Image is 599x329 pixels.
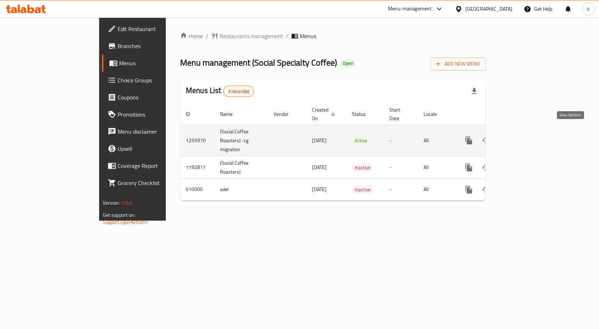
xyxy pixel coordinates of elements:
span: Vendor [273,110,298,118]
span: Coverage Report [118,161,194,170]
td: (Social Coffee Roasters) [214,156,268,179]
span: Active [352,137,370,145]
span: [DATE] [312,163,327,172]
span: Created On [312,106,338,123]
span: Menus [119,59,194,67]
span: Menu disclaimer [118,127,194,136]
span: Name [220,110,242,118]
span: Inactive [352,164,373,172]
span: Status [352,110,375,118]
div: Menu-management [388,5,432,13]
div: [GEOGRAPHIC_DATA] [465,5,512,13]
td: - [384,156,418,179]
a: Menus [102,55,199,72]
h2: Menus List [186,85,254,97]
div: Export file [466,83,483,100]
td: (Social Coffee Roasters) -cg migration [214,125,268,156]
table: enhanced table [180,103,534,201]
a: Grocery Checklist [102,174,199,191]
button: Change Status [477,159,495,176]
span: Version: [103,198,120,207]
span: Locale [424,110,446,118]
a: Choice Groups [102,72,199,89]
span: b [587,5,589,13]
span: Restaurants management [220,32,283,40]
a: Upsell [102,140,199,157]
button: more [460,181,477,198]
span: Add New Menu [436,60,480,68]
a: Branches [102,37,199,55]
span: Branches [118,42,194,50]
span: [DATE] [312,185,327,194]
a: Support.OpsPlatform [103,217,148,227]
td: All [418,156,455,179]
span: Get support on: [103,210,135,220]
span: [DATE] [312,136,327,145]
span: 3 record(s) [224,88,254,95]
button: Change Status [477,181,495,198]
span: Menus [300,32,316,40]
button: Add New Menu [430,57,486,71]
nav: breadcrumb [180,32,486,40]
a: Coupons [102,89,199,106]
a: Edit Restaurant [102,20,199,37]
div: Open [340,59,356,68]
span: Start Date [389,106,409,123]
span: Upsell [118,144,194,153]
th: Actions [455,103,534,125]
li: / [286,32,288,40]
span: ID [186,110,199,118]
td: - [384,179,418,200]
span: Inactive [352,186,373,194]
button: more [460,132,477,149]
span: Grocery Checklist [118,179,194,187]
span: Choice Groups [118,76,194,84]
td: All [418,179,455,200]
div: Inactive [352,163,373,172]
span: Coupons [118,93,194,102]
td: adel [214,179,268,200]
span: Promotions [118,110,194,119]
div: Inactive [352,185,373,194]
span: Open [340,60,356,66]
td: All [418,125,455,156]
span: 1.0.0 [121,198,132,207]
li: / [206,32,208,40]
td: - [384,125,418,156]
a: Coverage Report [102,157,199,174]
span: Menu management ( Social Specialty Coffee ) [180,55,337,71]
a: Menu disclaimer [102,123,199,140]
a: Promotions [102,106,199,123]
a: Restaurants management [211,32,283,40]
div: Total records count [223,86,254,97]
span: Edit Restaurant [118,25,194,33]
button: more [460,159,477,176]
